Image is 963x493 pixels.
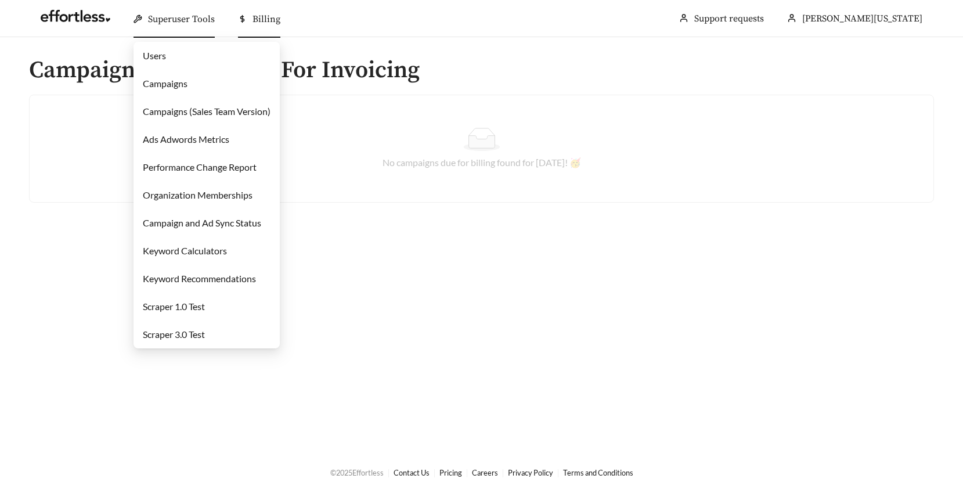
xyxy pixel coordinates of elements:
[143,189,253,200] a: Organization Memberships
[694,13,764,24] a: Support requests
[44,156,919,170] div: No campaigns due for billing found for [DATE]! 🥳
[143,134,229,145] a: Ads Adwords Metrics
[143,217,261,228] a: Campaign and Ad Sync Status
[802,13,922,24] span: [PERSON_NAME][US_STATE]
[563,468,633,477] a: Terms and Conditions
[143,78,187,89] a: Campaigns
[143,301,205,312] a: Scraper 1.0 Test
[143,273,256,284] a: Keyword Recommendations
[29,57,934,83] h2: Campaign Invoices Due For Invoicing
[330,468,384,477] span: © 2025 Effortless
[148,13,215,25] span: Superuser Tools
[143,50,166,61] a: Users
[394,468,430,477] a: Contact Us
[472,468,498,477] a: Careers
[143,161,257,172] a: Performance Change Report
[439,468,462,477] a: Pricing
[253,13,280,25] span: Billing
[143,245,227,256] a: Keyword Calculators
[143,106,270,117] a: Campaigns (Sales Team Version)
[508,468,553,477] a: Privacy Policy
[143,329,205,340] a: Scraper 3.0 Test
